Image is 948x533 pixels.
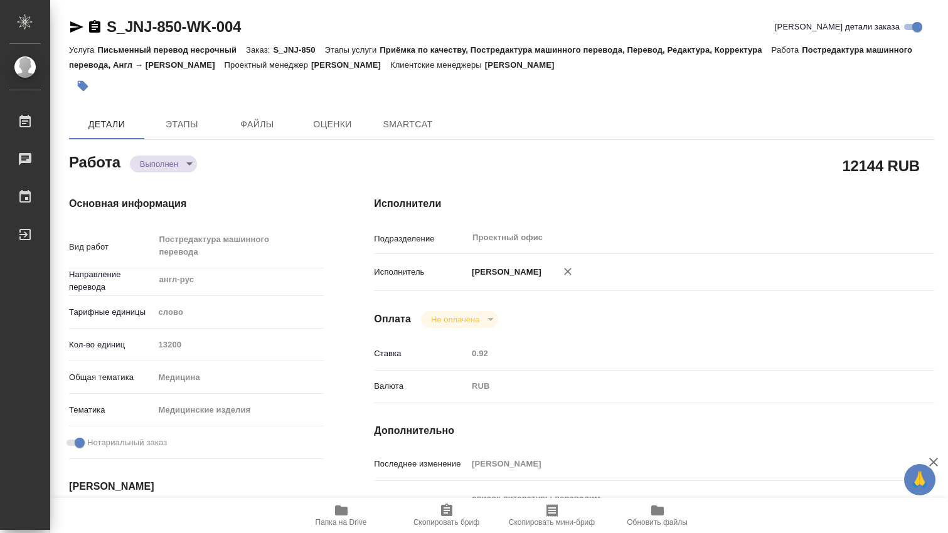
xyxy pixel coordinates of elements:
span: [PERSON_NAME] детали заказа [775,21,900,33]
h4: [PERSON_NAME] [69,479,324,494]
p: Проектный менеджер [225,60,311,70]
input: Пустое поле [467,344,887,362]
p: [PERSON_NAME] [467,266,541,278]
p: [PERSON_NAME] [311,60,390,70]
textarea: список литературы переводим под нот [467,488,887,522]
input: Пустое поле [467,455,887,473]
p: Общая тематика [69,371,154,384]
p: Ставка [374,347,467,360]
div: RUB [467,376,887,397]
a: S_JNJ-850-WK-004 [107,18,241,35]
div: Выполнен [421,311,498,328]
p: Клиентские менеджеры [390,60,485,70]
input: Пустое поле [154,335,324,354]
p: Письменный перевод несрочный [97,45,246,55]
span: Папка на Drive [316,518,367,527]
button: 🙏 [904,464,935,495]
p: Приёмка по качеству, Постредактура машинного перевода, Перевод, Редактура, Корректура [380,45,771,55]
button: Скопировать ссылку [87,19,102,34]
span: Этапы [152,117,212,132]
span: 🙏 [909,467,930,493]
span: SmartCat [378,117,438,132]
p: Кол-во единиц [69,339,154,351]
button: Добавить тэг [69,72,97,100]
p: Подразделение [374,233,467,245]
div: Медицинские изделия [154,399,324,421]
p: Тарифные единицы [69,306,154,319]
p: Этапы услуги [325,45,380,55]
h4: Оплата [374,312,411,327]
p: S_JNJ-850 [273,45,324,55]
button: Не оплачена [427,314,483,325]
button: Обновить файлы [605,498,710,533]
button: Удалить исполнителя [554,258,582,285]
p: Вид работ [69,241,154,253]
span: Файлы [227,117,287,132]
button: Папка на Drive [289,498,394,533]
span: Скопировать бриф [413,518,479,527]
span: Детали [77,117,137,132]
span: Скопировать мини-бриф [509,518,595,527]
span: Обновить файлы [627,518,688,527]
button: Выполнен [136,159,182,169]
h4: Исполнители [374,196,934,211]
p: [PERSON_NAME] [485,60,564,70]
p: Тематика [69,404,154,416]
h2: 12144 RUB [842,155,920,176]
p: Валюта [374,380,467,393]
p: Заказ: [246,45,273,55]
p: Последнее изменение [374,458,467,470]
p: Направление перевода [69,268,154,293]
div: слово [154,302,324,323]
button: Скопировать мини-бриф [499,498,605,533]
span: Нотариальный заказ [87,436,167,449]
h4: Основная информация [69,196,324,211]
button: Скопировать бриф [394,498,499,533]
span: Оценки [302,117,363,132]
p: Исполнитель [374,266,467,278]
p: Услуга [69,45,97,55]
h4: Дополнительно [374,423,934,438]
h2: Работа [69,150,120,172]
div: Медицина [154,367,324,388]
p: Работа [772,45,802,55]
button: Скопировать ссылку для ЯМессенджера [69,19,84,34]
div: Выполнен [130,156,197,172]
